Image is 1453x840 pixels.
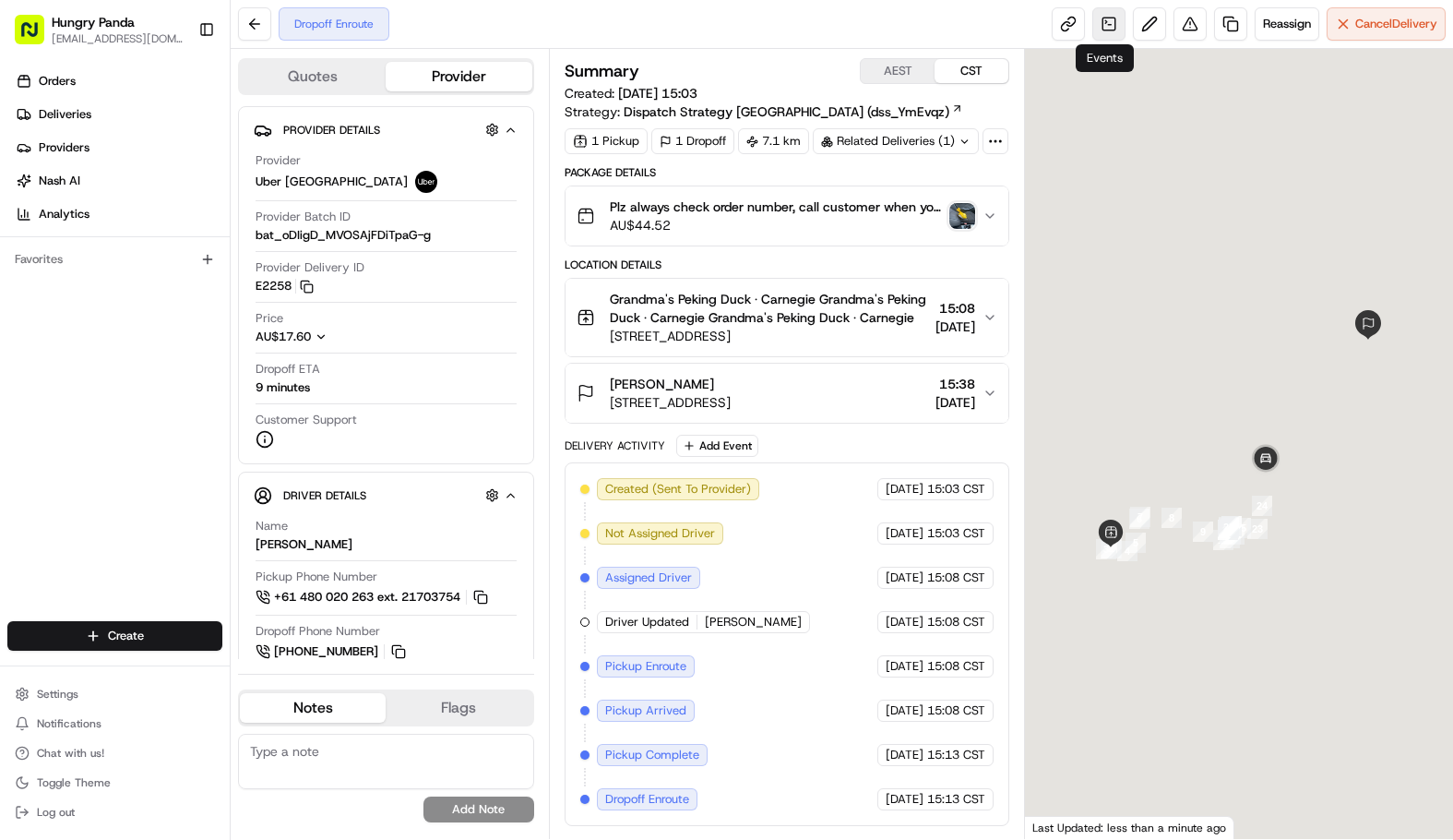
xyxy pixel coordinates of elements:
[274,589,460,606] span: +61 480 020 263 ext. 21703754
[256,278,314,294] button: E2258
[256,361,320,378] span: Dropoff ETA
[1263,16,1311,32] span: Reassign
[949,203,975,229] img: photo_proof_of_pickup image
[256,518,288,534] span: Name
[624,102,963,121] a: Dispatch Strategy [GEOGRAPHIC_DATA] (dss_YmEvqz)
[927,747,985,763] span: 15:13 CST
[39,206,89,222] span: Analytics
[1221,516,1242,536] div: 18
[1161,508,1182,528] div: 8
[565,84,697,102] span: Created:
[565,165,1010,180] div: Package Details
[256,412,357,428] span: Customer Support
[37,716,101,731] span: Notifications
[935,375,975,393] span: 15:38
[605,791,689,808] span: Dropoff Enroute
[254,114,518,145] button: Provider Details
[7,770,222,796] button: Toggle Theme
[256,329,311,344] span: AU$17.60
[37,746,104,761] span: Chat with us!
[52,13,135,31] button: Hungry Panda
[39,73,76,90] span: Orders
[52,31,184,46] button: [EMAIL_ADDRESS][DOMAIN_NAME]
[927,791,985,808] span: 15:13 CST
[1247,519,1268,539] div: 23
[610,290,929,327] span: Grandma's Peking Duck · Carnegie Grandma's Peking Duck · Carnegie Grandma's Peking Duck · Carnegie
[886,658,923,675] span: [DATE]
[256,152,301,169] span: Provider
[1213,530,1233,550] div: 10
[738,128,809,154] div: 7.1 km
[256,310,283,327] span: Price
[39,106,91,123] span: Deliveries
[386,693,531,723] button: Flags
[610,393,731,412] span: [STREET_ADDRESS]
[605,481,751,498] span: Created (Sent To Provider)
[7,799,222,825] button: Log out
[7,245,222,274] div: Favorites
[605,614,689,630] span: Driver Updated
[886,702,923,719] span: [DATE]
[927,702,985,719] span: 15:08 CST
[927,525,985,542] span: 15:03 CST
[7,166,230,196] a: Nash AI
[566,279,1009,356] button: Grandma's Peking Duck · Carnegie Grandma's Peking Duck · Carnegie Grandma's Peking Duck · Carnegi...
[37,775,111,790] span: Toggle Theme
[566,364,1009,423] button: [PERSON_NAME][STREET_ADDRESS]15:38[DATE]
[283,123,380,138] span: Provider Details
[935,299,975,318] span: 15:08
[7,133,230,162] a: Providers
[256,642,409,662] a: [PHONE_NUMBER]
[676,435,758,457] button: Add Event
[565,128,648,154] div: 1 Pickup
[1117,541,1137,561] div: 4
[256,587,491,607] button: +61 480 020 263 ext. 21703754
[1193,522,1213,542] div: 9
[886,525,923,542] span: [DATE]
[1327,7,1446,41] button: CancelDelivery
[618,85,697,102] span: [DATE] 15:03
[651,128,734,154] div: 1 Dropoff
[256,227,431,244] span: bat_oDIigD_MVOSAjFDiTpaG-g
[610,375,714,393] span: [PERSON_NAME]
[1025,816,1234,839] div: Last Updated: less than a minute ago
[705,614,802,630] span: [PERSON_NAME]
[1355,16,1437,32] span: Cancel Delivery
[813,128,979,154] div: Related Deliveries (1)
[927,570,985,586] span: 15:08 CST
[7,66,230,96] a: Orders
[256,569,377,585] span: Pickup Phone Number
[605,702,686,719] span: Pickup Arrived
[274,643,378,660] span: [PHONE_NUMBER]
[7,740,222,766] button: Chat with us!
[415,171,437,193] img: uber-new-logo.jpeg
[1252,496,1272,516] div: 24
[7,199,230,229] a: Analytics
[886,747,923,763] span: [DATE]
[565,438,665,453] div: Delivery Activity
[39,139,89,156] span: Providers
[861,59,935,83] button: AEST
[927,658,985,675] span: 15:08 CST
[610,198,943,216] span: Plz always check order number, call customer when you arrive, any delivery issues, Contact WhatsA...
[886,791,923,808] span: [DATE]
[256,174,408,190] span: Uber [GEOGRAPHIC_DATA]
[240,62,386,91] button: Quotes
[565,102,963,121] div: Strategy:
[256,209,351,225] span: Provider Batch ID
[256,379,310,396] div: 9 minutes
[886,481,923,498] span: [DATE]
[565,258,1010,272] div: Location Details
[108,628,144,644] span: Create
[605,747,699,763] span: Pickup Complete
[254,480,518,510] button: Driver Details
[566,186,1009,246] button: Plz always check order number, call customer when you arrive, any delivery issues, Contact WhatsA...
[256,623,380,640] span: Dropoff Phone Number
[935,59,1008,83] button: CST
[256,329,418,345] button: AU$17.60
[256,259,364,276] span: Provider Delivery ID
